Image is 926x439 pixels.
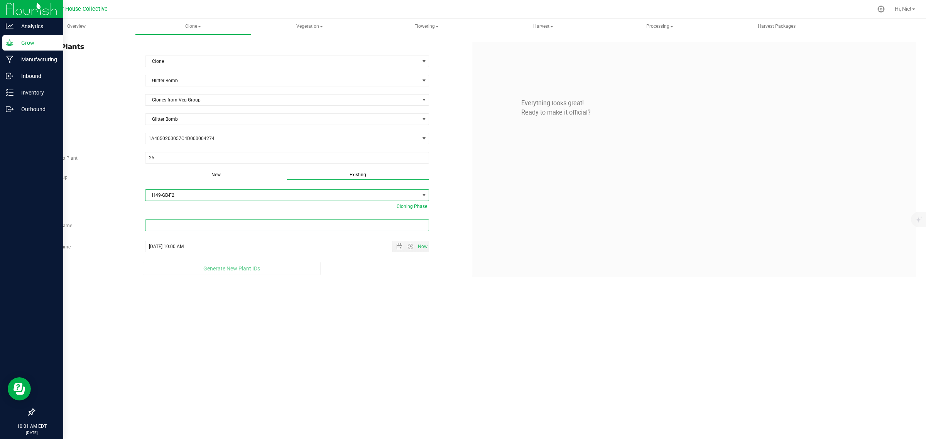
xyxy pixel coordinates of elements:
a: Overview [19,19,134,35]
div: Cloning Phase [397,203,427,210]
span: Open the time view [404,243,417,250]
inline-svg: Grow [6,39,14,47]
button: Generate New Plant IDs [143,262,321,275]
a: Harvest [485,19,601,35]
label: Veg Group [28,116,139,123]
span: Harvest Packages [747,23,806,30]
input: 25 [145,152,429,163]
p: Outbound [14,105,60,114]
p: [DATE] [3,430,60,436]
span: Generate New Plant IDs [203,265,260,272]
a: Processing [602,19,718,35]
p: Inventory [14,88,60,97]
label: In Room [28,58,139,65]
label: Create Date/Time [28,243,139,250]
span: New [211,172,221,177]
span: select [419,56,429,67]
p: 10:01 AM EDT [3,423,60,430]
span: select [419,114,429,125]
a: Harvest Packages [718,19,834,35]
inline-svg: Outbound [6,105,14,113]
p: Everything looks great! Ready to make it official? [478,80,911,117]
a: Flowering [368,19,484,35]
span: Harvest [486,19,601,34]
p: Inbound [14,71,60,81]
inline-svg: Inbound [6,72,14,80]
inline-svg: Analytics [6,22,14,30]
a: Vegetation [252,19,368,35]
div: Manage settings [876,5,886,13]
iframe: Resource center [8,377,31,400]
span: 1A4050200057C4D000004274 [149,136,215,141]
span: Existing [350,172,366,177]
span: Flowering [369,19,484,34]
label: Strain [28,78,139,84]
label: Assign to Group [28,174,139,181]
span: select [419,190,429,201]
span: Overview [57,23,96,30]
label: Select group [28,192,139,199]
span: Processing [602,19,717,34]
span: Vegetation [252,19,367,34]
span: Arbor House Collective [50,6,108,12]
span: H49-GB-F2 [145,190,419,201]
inline-svg: Inventory [6,89,14,96]
inline-svg: Manufacturing [6,56,14,63]
span: select [419,133,429,144]
p: Analytics [14,22,60,31]
span: Clone [145,56,419,67]
span: Glitter Bomb [145,114,419,125]
span: Open the date view [393,243,406,250]
p: Grow [14,38,60,47]
span: Hi, Nic! [895,6,911,12]
p: Manufacturing [14,55,60,64]
label: Source Plant [28,135,139,142]
label: Plant Batch Name [28,222,139,229]
label: Total Clones to Plant [28,155,139,162]
label: Source [28,97,139,104]
span: Clones from Veg Group [145,95,419,105]
span: Clone [135,19,250,34]
span: Create Plants [34,42,466,52]
span: Glitter Bomb [145,75,419,86]
a: Clone [135,19,251,35]
span: Set Current date [416,241,429,252]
